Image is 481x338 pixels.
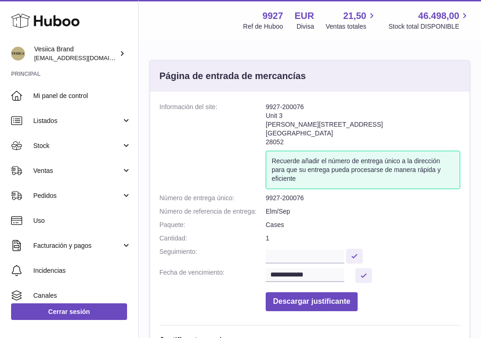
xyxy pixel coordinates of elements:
address: 9927-200076 Unit 3 [PERSON_NAME][STREET_ADDRESS] [GEOGRAPHIC_DATA] 28052 [266,103,460,151]
dt: Información del site: [159,103,266,189]
div: Recuerde añadir el número de entrega único a la dirección para que su entrega pueda procesarse de... [266,151,460,189]
img: logistic@vesiica.com [11,47,25,61]
div: Ref de Huboo [243,22,283,31]
dd: 9927-200076 [266,194,460,203]
span: Incidencias [33,266,131,275]
dt: Cantidad: [159,234,266,243]
a: 46.498,00 Stock total DISPONIBLE [389,10,470,31]
strong: EUR [295,10,314,22]
strong: 9927 [262,10,283,22]
span: Ventas [33,166,122,175]
button: Descargar justificante [266,292,358,311]
span: Uso [33,216,131,225]
span: Mi panel de control [33,92,131,100]
a: Cerrar sesión [11,303,127,320]
span: Facturación y pagos [33,241,122,250]
span: Pedidos [33,191,122,200]
span: Canales [33,291,131,300]
h3: Página de entrada de mercancías [159,70,306,82]
div: Vesiica Brand [34,45,117,62]
span: Ventas totales [326,22,377,31]
dd: Cases [266,221,460,229]
span: 21,50 [343,10,366,22]
dt: Paquete: [159,221,266,229]
span: Stock total DISPONIBLE [389,22,470,31]
dt: Número de entrega único: [159,194,266,203]
span: 46.498,00 [418,10,459,22]
a: 21,50 Ventas totales [326,10,377,31]
dd: 1 [266,234,460,243]
dt: Fecha de vencimiento: [159,268,266,283]
span: Listados [33,117,122,125]
span: Stock [33,141,122,150]
dd: Elm/Sep [266,207,460,216]
dt: Número de referencia de entrega: [159,207,266,216]
dt: Seguimiento: [159,247,266,264]
span: [EMAIL_ADDRESS][DOMAIN_NAME] [34,54,136,61]
div: Divisa [297,22,314,31]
